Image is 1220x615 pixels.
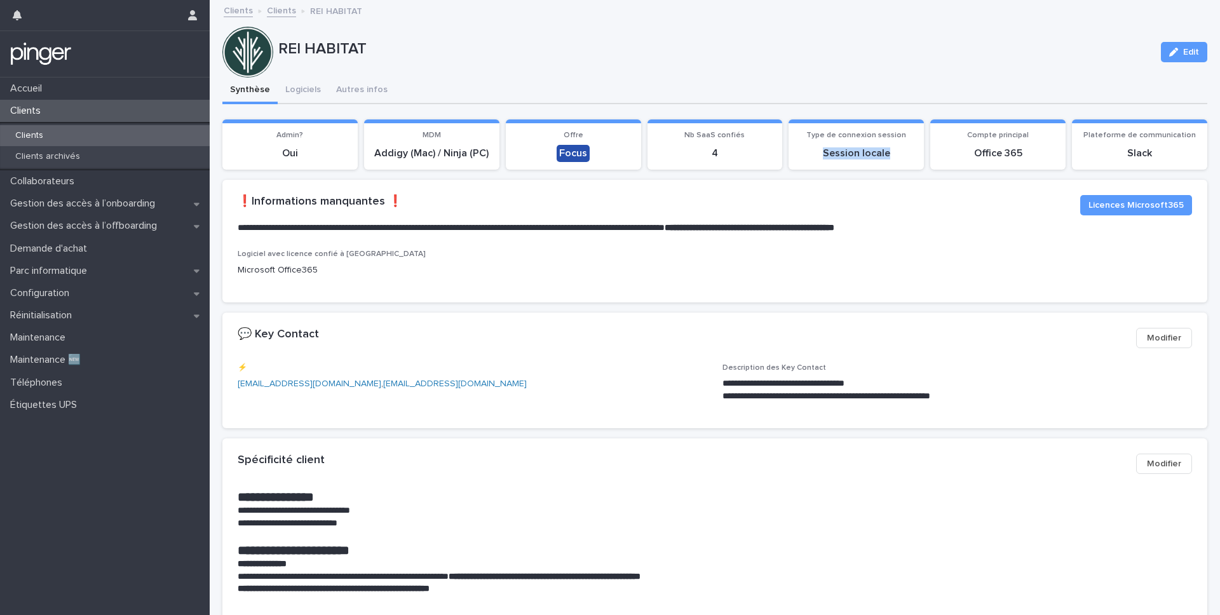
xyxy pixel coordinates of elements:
[238,379,381,388] a: [EMAIL_ADDRESS][DOMAIN_NAME]
[5,287,79,299] p: Configuration
[383,379,527,388] a: [EMAIL_ADDRESS][DOMAIN_NAME]
[238,328,319,342] h2: 💬 Key Contact
[5,377,72,389] p: Téléphones
[278,78,329,104] button: Logiciels
[1083,132,1196,139] span: Plateforme de communication
[557,145,590,162] div: Focus
[655,147,775,159] p: 4
[1147,332,1181,344] span: Modifier
[564,132,583,139] span: Offre
[796,147,916,159] p: Session locale
[238,250,426,258] span: Logiciel avec licence confié à [GEOGRAPHIC_DATA]
[5,220,167,232] p: Gestion des accès à l’offboarding
[1183,48,1199,57] span: Edit
[1136,454,1192,474] button: Modifier
[5,151,90,162] p: Clients archivés
[5,354,91,366] p: Maintenance 🆕
[1080,195,1192,215] button: Licences Microsoft365
[1088,199,1184,212] span: Licences Microsoft365
[238,377,707,391] p: ,
[238,364,247,372] span: ⚡️
[222,78,278,104] button: Synthèse
[372,147,492,159] p: Addigy (Mac) / Ninja (PC)
[1161,42,1207,62] button: Edit
[722,364,826,372] span: Description des Key Contact
[967,132,1029,139] span: Compte principal
[267,3,296,17] a: Clients
[224,3,253,17] a: Clients
[684,132,745,139] span: Nb SaaS confiés
[938,147,1058,159] p: Office 365
[5,399,87,411] p: Étiquettes UPS
[1147,457,1181,470] span: Modifier
[238,454,325,468] h2: Spécificité client
[5,198,165,210] p: Gestion des accès à l’onboarding
[806,132,906,139] span: Type de connexion session
[5,309,82,321] p: Réinitialisation
[5,83,52,95] p: Accueil
[1136,328,1192,348] button: Modifier
[278,40,1151,58] p: REI HABITAT
[5,265,97,277] p: Parc informatique
[238,195,402,209] h2: ❗️Informations manquantes ❗️
[423,132,441,139] span: MDM
[310,3,362,17] p: REI HABITAT
[1080,147,1200,159] p: Slack
[276,132,303,139] span: Admin?
[238,264,546,277] p: Microsoft Office365
[5,130,53,141] p: Clients
[5,243,97,255] p: Demande d'achat
[230,147,350,159] p: Oui
[5,105,51,117] p: Clients
[329,78,395,104] button: Autres infos
[5,332,76,344] p: Maintenance
[10,41,72,67] img: mTgBEunGTSyRkCgitkcU
[5,175,85,187] p: Collaborateurs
